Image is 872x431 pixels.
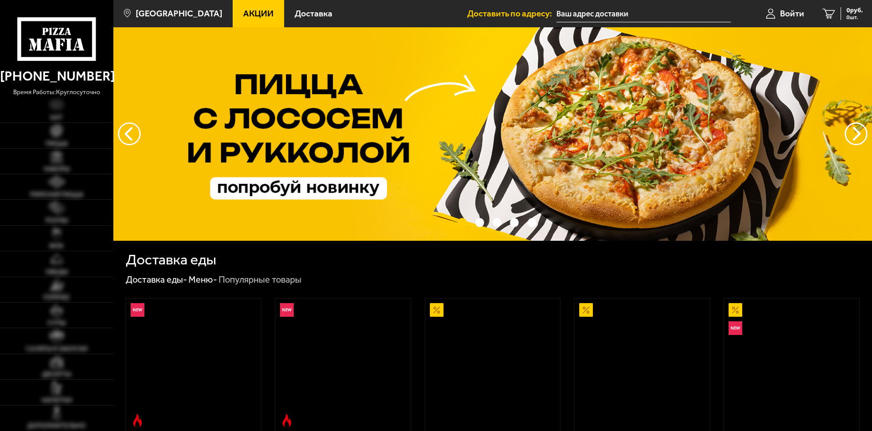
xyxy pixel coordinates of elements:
[126,274,187,285] a: Доставка еды-
[280,303,294,317] img: Новинка
[44,166,70,172] span: Наборы
[46,269,68,275] span: Обеды
[189,274,217,285] a: Меню-
[556,5,731,22] input: Ваш адрес доставки
[131,303,144,317] img: Новинка
[458,218,466,227] button: точки переключения
[27,423,86,429] span: Дополнительно
[579,303,593,317] img: Акционный
[118,122,141,145] button: следующий
[467,9,556,18] span: Доставить по адресу:
[243,9,274,18] span: Акции
[845,122,867,145] button: предыдущий
[131,414,144,427] img: Острое блюдо
[847,7,863,14] span: 0 руб.
[46,218,68,224] span: Роллы
[26,346,87,352] span: Салаты и закуски
[528,218,536,227] button: точки переключения
[295,9,332,18] span: Доставка
[780,9,804,18] span: Войти
[729,321,742,335] img: Новинка
[219,274,301,286] div: Популярные товары
[43,294,70,301] span: Горячее
[126,253,216,267] h1: Доставка еды
[847,15,863,20] span: 0 шт.
[42,371,71,378] span: Десерты
[49,243,64,249] span: WOK
[46,141,68,147] span: Пицца
[50,115,63,121] span: Хит
[475,218,484,227] button: точки переключения
[729,303,742,317] img: Акционный
[280,414,294,427] img: Острое блюдо
[493,218,501,227] button: точки переключения
[510,218,519,227] button: точки переключения
[47,320,66,326] span: Супы
[136,9,222,18] span: [GEOGRAPHIC_DATA]
[30,192,83,198] span: Римская пицца
[41,397,72,404] span: Напитки
[430,303,444,317] img: Акционный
